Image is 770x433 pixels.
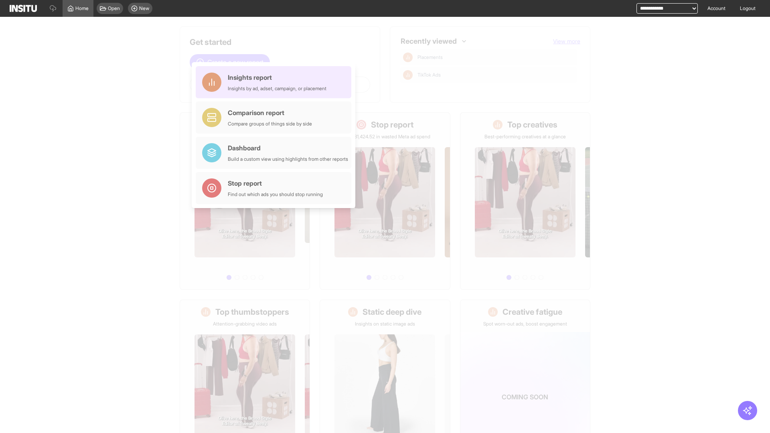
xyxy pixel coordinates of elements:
[10,5,37,12] img: Logo
[228,121,312,127] div: Compare groups of things side by side
[108,5,120,12] span: Open
[228,85,326,92] div: Insights by ad, adset, campaign, or placement
[228,143,348,153] div: Dashboard
[75,5,89,12] span: Home
[139,5,149,12] span: New
[228,108,312,117] div: Comparison report
[228,156,348,162] div: Build a custom view using highlights from other reports
[228,178,323,188] div: Stop report
[228,191,323,198] div: Find out which ads you should stop running
[228,73,326,82] div: Insights report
